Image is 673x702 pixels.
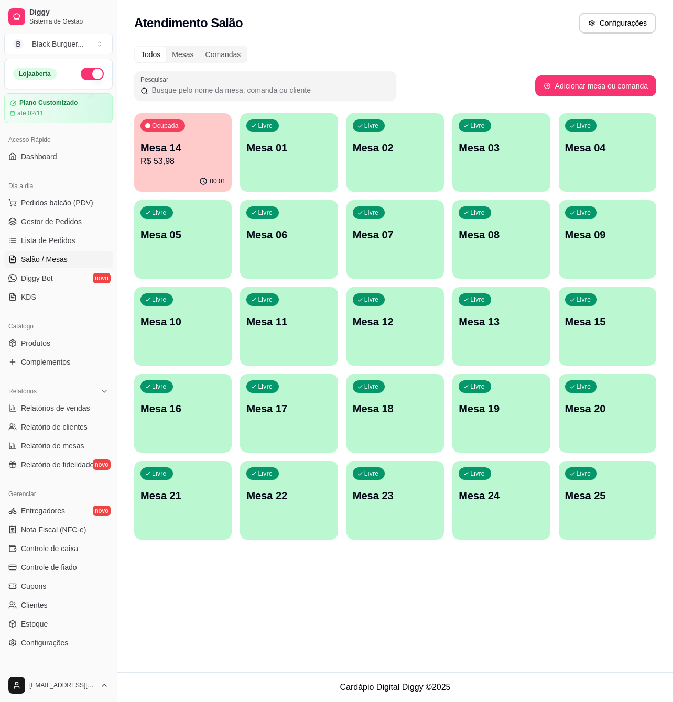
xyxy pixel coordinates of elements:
[13,39,24,49] span: B
[565,314,650,329] p: Mesa 15
[4,289,113,305] a: KDS
[459,140,544,155] p: Mesa 03
[565,140,650,155] p: Mesa 04
[21,581,46,591] span: Cupons
[4,486,113,502] div: Gerenciar
[21,403,90,413] span: Relatórios de vendas
[134,200,232,279] button: LivreMesa 05
[470,382,485,391] p: Livre
[21,216,82,227] span: Gestor de Pedidos
[117,672,673,702] footer: Cardápio Digital Diggy © 2025
[258,209,273,217] p: Livre
[152,295,167,304] p: Livre
[258,295,273,304] p: Livre
[565,227,650,242] p: Mesa 09
[4,131,113,148] div: Acesso Rápido
[148,85,390,95] input: Pesquisar
[459,227,544,242] p: Mesa 08
[4,354,113,370] a: Complementos
[21,506,65,516] span: Entregadores
[140,75,172,84] label: Pesquisar
[140,227,225,242] p: Mesa 05
[246,140,331,155] p: Mesa 01
[258,122,273,130] p: Livre
[140,488,225,503] p: Mesa 21
[452,200,550,279] button: LivreMesa 08
[32,39,84,49] div: Black Burguer ...
[559,287,656,366] button: LivreMesa 15
[4,502,113,519] a: Entregadoresnovo
[21,619,48,629] span: Estoque
[152,382,167,391] p: Livre
[246,488,331,503] p: Mesa 22
[4,251,113,268] a: Salão / Mesas
[577,122,591,130] p: Livre
[577,469,591,478] p: Livre
[134,287,232,366] button: LivreMesa 10
[134,113,232,192] button: OcupadaMesa 14R$ 53,9800:01
[21,235,75,246] span: Lista de Pedidos
[4,232,113,249] a: Lista de Pedidos
[210,177,225,185] p: 00:01
[559,200,656,279] button: LivreMesa 09
[452,461,550,540] button: LivreMesa 24
[21,198,93,208] span: Pedidos balcão (PDV)
[470,295,485,304] p: Livre
[240,374,338,453] button: LivreMesa 17
[4,437,113,454] a: Relatório de mesas
[353,314,438,329] p: Mesa 12
[4,178,113,194] div: Dia a dia
[470,469,485,478] p: Livre
[4,540,113,557] a: Controle de caixa
[152,122,179,130] p: Ocupada
[577,209,591,217] p: Livre
[452,287,550,366] button: LivreMesa 13
[577,382,591,391] p: Livre
[140,314,225,329] p: Mesa 10
[4,335,113,352] a: Produtos
[364,382,379,391] p: Livre
[4,521,113,538] a: Nota Fiscal (NFC-e)
[346,200,444,279] button: LivreMesa 07
[565,488,650,503] p: Mesa 25
[21,524,86,535] span: Nota Fiscal (NFC-e)
[4,419,113,435] a: Relatório de clientes
[140,140,225,155] p: Mesa 14
[346,374,444,453] button: LivreMesa 18
[29,17,108,26] span: Sistema de Gestão
[152,209,167,217] p: Livre
[21,562,77,573] span: Controle de fiado
[459,314,544,329] p: Mesa 13
[579,13,656,34] button: Configurações
[4,148,113,165] a: Dashboard
[346,287,444,366] button: LivreMesa 12
[470,122,485,130] p: Livre
[353,140,438,155] p: Mesa 02
[134,374,232,453] button: LivreMesa 16
[258,469,273,478] p: Livre
[4,34,113,54] button: Select a team
[81,68,104,80] button: Alterar Status
[258,382,273,391] p: Livre
[535,75,656,96] button: Adicionar mesa ou comanda
[134,461,232,540] button: LivreMesa 21
[240,200,338,279] button: LivreMesa 06
[559,113,656,192] button: LivreMesa 04
[353,488,438,503] p: Mesa 23
[152,469,167,478] p: Livre
[452,113,550,192] button: LivreMesa 03
[140,155,225,168] p: R$ 53,98
[4,597,113,613] a: Clientes
[240,461,338,540] button: LivreMesa 22
[364,122,379,130] p: Livre
[21,273,53,283] span: Diggy Bot
[140,401,225,416] p: Mesa 16
[4,634,113,651] a: Configurações
[240,287,338,366] button: LivreMesa 11
[4,616,113,632] a: Estoque
[13,68,57,80] div: Loja aberta
[21,638,68,648] span: Configurações
[21,600,48,610] span: Clientes
[21,357,70,367] span: Complementos
[4,578,113,595] a: Cupons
